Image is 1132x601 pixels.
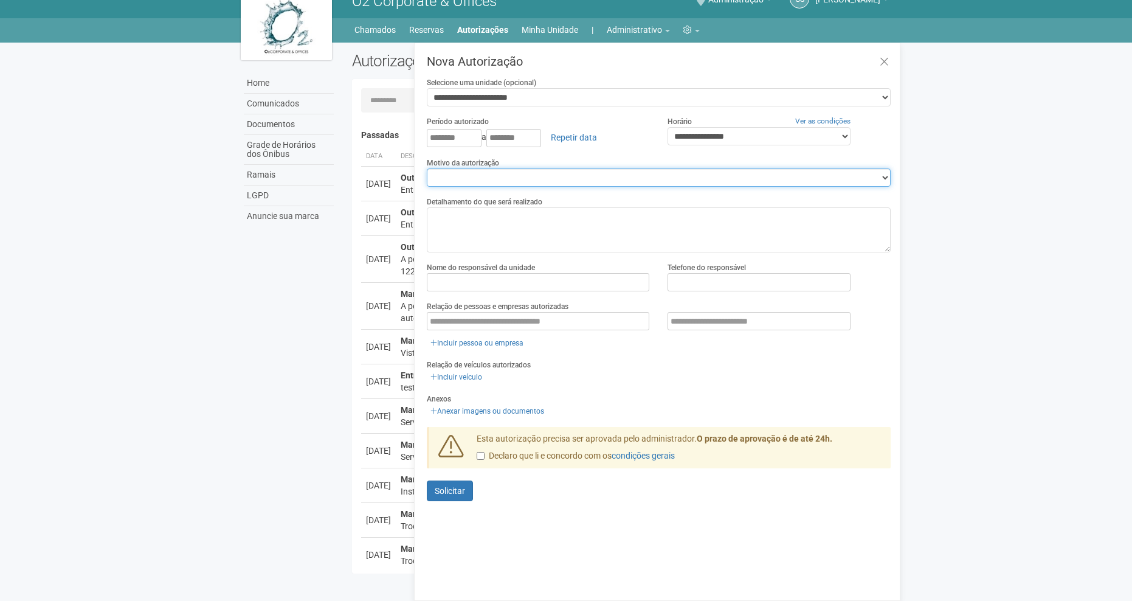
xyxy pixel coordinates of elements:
[244,114,334,135] a: Documentos
[401,347,842,359] div: Vistoria nos equipamentos da Eletromidia. Blocos 01, 05 e 08.
[427,405,548,418] a: Anexar imagens ou documentos
[401,370,431,380] strong: Entrega
[401,416,842,428] div: Serviço de marcenaria na unidade 5/426, a pedido da administração.
[361,147,396,167] th: Data
[592,21,593,38] a: |
[366,212,391,224] div: [DATE]
[607,21,670,38] a: Administrativo
[427,481,473,501] button: Solicitar
[427,394,451,405] label: Anexos
[366,341,391,353] div: [DATE]
[396,147,847,167] th: Descrição
[427,196,542,207] label: Detalhamento do que será realizado
[522,21,578,38] a: Minha Unidade
[468,433,891,468] div: Esta autorização precisa ser aprovada pelo administrador.
[244,165,334,186] a: Ramais
[366,410,391,422] div: [DATE]
[354,21,396,38] a: Chamados
[543,127,605,148] a: Repetir data
[244,135,334,165] a: Grade de Horários dos Ônibus
[366,549,391,561] div: [DATE]
[427,336,527,350] a: Incluir pessoa ou empresa
[366,178,391,190] div: [DATE]
[244,94,334,114] a: Comunicados
[427,301,568,312] label: Relação de pessoas e empresas autorizadas
[401,520,842,532] div: Troca de Perfil de Alumínio do toldo em pergolado - Bloco 9 | [GEOGRAPHIC_DATA]. Empresa C22 Toldos
[401,218,842,231] div: Entrada e [PERSON_NAME] de caçamba para retirada de entulho (solicitado pela administração).
[427,370,486,384] a: Incluir veículo
[697,434,832,443] strong: O prazo de aprovação é de até 24h.
[401,451,842,463] div: Serviço no terraço da unidade 4/401
[401,336,449,346] strong: Manutenção
[477,450,675,462] label: Declaro que li e concordo com os
[668,116,692,127] label: Horário
[683,21,700,38] a: Configurações
[401,242,427,252] strong: Outros
[401,300,842,324] div: A pedido da administração a empresa Alumbre está executando uma manutenção na sala do bloco 4/308...
[244,206,334,226] a: Anuncie sua marca
[401,289,449,299] strong: Manutenção
[401,485,842,498] div: Instalação de calha no telhado do bloco 9.
[795,117,851,125] a: Ver as condições
[401,184,842,196] div: Entrada de caçamba para retirada de resíduos de obra. A caçamba deve sair no dia 10/07.
[427,116,489,127] label: Período autorizado
[435,486,465,496] span: Solicitar
[244,73,334,94] a: Home
[366,300,391,312] div: [DATE]
[409,21,444,38] a: Reservas
[427,55,891,68] h3: Nova Autorização
[361,131,882,140] h4: Passadas
[401,207,427,217] strong: Outros
[427,360,531,370] label: Relação de veículos autorizados
[427,77,536,88] label: Selecione uma unidade (opcional)
[366,253,391,265] div: [DATE]
[401,405,449,415] strong: Manutenção
[401,381,842,394] div: teste
[366,514,391,526] div: [DATE]
[401,509,449,519] strong: Manutenção
[668,262,746,273] label: Telefone do responsável
[401,555,842,567] div: Troca de Perfil de Alumínio do toldo em pergolado - Bloco 9 | [GEOGRAPHIC_DATA].
[352,52,612,70] h2: Autorizações
[612,451,675,460] a: condições gerais
[366,375,391,387] div: [DATE]
[401,544,449,554] strong: Manutenção
[401,253,842,277] div: A pedido da administração a empresa TOLDOS [PERSON_NAME] estará instalando hoje às 19h o toldo ve...
[366,479,391,492] div: [DATE]
[401,440,449,450] strong: Manutenção
[366,445,391,457] div: [DATE]
[427,262,535,273] label: Nome do responsável da unidade
[401,474,449,484] strong: Manutenção
[457,21,508,38] a: Autorizações
[401,173,427,182] strong: Outros
[427,127,650,148] div: a
[244,186,334,206] a: LGPD
[477,452,485,460] input: Declaro que li e concordo com oscondições gerais
[427,158,499,168] label: Motivo da autorização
